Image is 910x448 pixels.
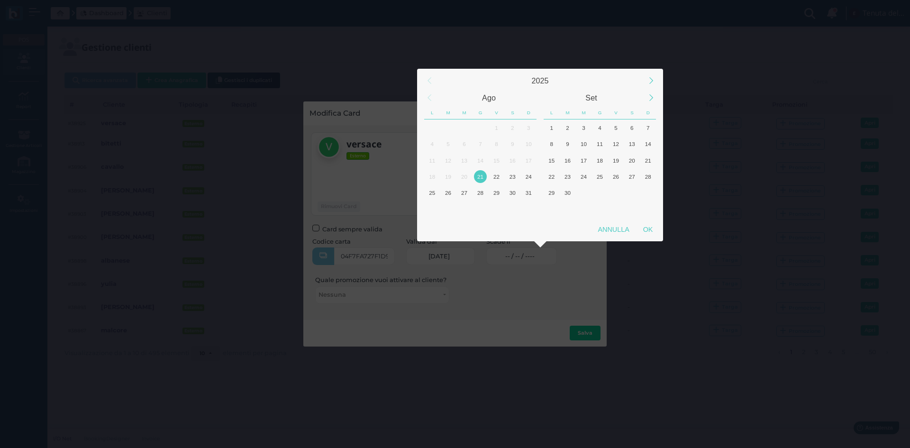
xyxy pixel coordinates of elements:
[642,154,655,167] div: 21
[544,106,560,119] div: Lunedì
[424,119,440,136] div: Lunedì, Luglio 28
[561,137,574,150] div: 9
[560,136,576,152] div: Martedì, Settembre 9
[522,137,535,150] div: 10
[576,168,592,184] div: Mercoledì, Settembre 24
[610,121,622,134] div: 5
[592,152,608,168] div: Giovedì, Settembre 18
[560,168,576,184] div: Martedì, Settembre 23
[488,168,504,184] div: Venerdì, Agosto 22
[624,119,640,136] div: Sabato, Settembre 6
[440,201,456,217] div: Martedì, Settembre 2
[520,185,537,201] div: Domenica, Agosto 31
[545,170,558,183] div: 22
[592,136,608,152] div: Giovedì, Settembre 11
[456,201,473,217] div: Mercoledì, Settembre 3
[426,186,438,199] div: 25
[506,121,519,134] div: 2
[593,121,606,134] div: 4
[610,154,622,167] div: 19
[520,201,537,217] div: Domenica, Settembre 7
[640,106,656,119] div: Domenica
[545,186,558,199] div: 29
[608,106,624,119] div: Venerdì
[592,106,608,119] div: Giovedì
[442,170,455,183] div: 19
[640,119,656,136] div: Domenica, Settembre 7
[504,201,520,217] div: Sabato, Settembre 6
[560,185,576,201] div: Martedì, Settembre 30
[624,168,640,184] div: Sabato, Settembre 27
[440,168,456,184] div: Martedì, Agosto 19
[642,121,655,134] div: 7
[490,137,503,150] div: 8
[520,106,537,119] div: Domenica
[440,119,456,136] div: Martedì, Luglio 29
[424,136,440,152] div: Lunedì, Agosto 4
[424,106,440,119] div: Lunedì
[560,119,576,136] div: Martedì, Settembre 2
[488,201,504,217] div: Venerdì, Settembre 5
[577,121,590,134] div: 3
[504,168,520,184] div: Sabato, Agosto 23
[545,154,558,167] div: 15
[544,136,560,152] div: Lunedì, Settembre 8
[504,185,520,201] div: Sabato, Agosto 30
[545,121,558,134] div: 1
[473,119,489,136] div: Giovedì, Luglio 31
[490,121,503,134] div: 1
[636,221,660,238] div: OK
[424,168,440,184] div: Lunedì, Agosto 18
[426,137,438,150] div: 4
[624,201,640,217] div: Sabato, Ottobre 11
[456,152,473,168] div: Mercoledì, Agosto 13
[522,170,535,183] div: 24
[608,201,624,217] div: Venerdì, Ottobre 10
[640,152,656,168] div: Domenica, Settembre 21
[506,154,519,167] div: 16
[458,170,471,183] div: 20
[591,221,636,238] div: Annulla
[540,89,643,106] div: Settembre
[624,185,640,201] div: Sabato, Ottobre 4
[506,137,519,150] div: 9
[577,154,590,167] div: 17
[474,170,487,183] div: 21
[626,154,638,167] div: 20
[642,170,655,183] div: 28
[424,185,440,201] div: Lunedì, Agosto 25
[438,89,540,106] div: Agosto
[474,137,487,150] div: 7
[488,152,504,168] div: Venerdì, Agosto 15
[592,201,608,217] div: Giovedì, Ottobre 9
[593,154,606,167] div: 18
[577,170,590,183] div: 24
[520,136,537,152] div: Domenica, Agosto 10
[424,201,440,217] div: Lunedì, Settembre 1
[438,72,643,89] div: 2025
[28,8,63,15] span: Assistenza
[440,185,456,201] div: Martedì, Agosto 26
[626,170,638,183] div: 27
[576,185,592,201] div: Mercoledì, Ottobre 1
[506,170,519,183] div: 23
[440,106,456,119] div: Martedì
[640,168,656,184] div: Domenica, Settembre 28
[456,136,473,152] div: Mercoledì, Agosto 6
[561,154,574,167] div: 16
[473,136,489,152] div: Giovedì, Agosto 7
[640,136,656,152] div: Domenica, Settembre 14
[593,137,606,150] div: 11
[458,154,471,167] div: 13
[426,154,438,167] div: 11
[440,136,456,152] div: Martedì, Agosto 5
[520,119,537,136] div: Domenica, Agosto 3
[419,88,439,108] div: Previous Month
[488,185,504,201] div: Venerdì, Agosto 29
[608,185,624,201] div: Venerdì, Ottobre 3
[473,106,489,119] div: Giovedì
[520,168,537,184] div: Domenica, Agosto 24
[624,106,640,119] div: Sabato
[561,121,574,134] div: 2
[473,201,489,217] div: Giovedì, Settembre 4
